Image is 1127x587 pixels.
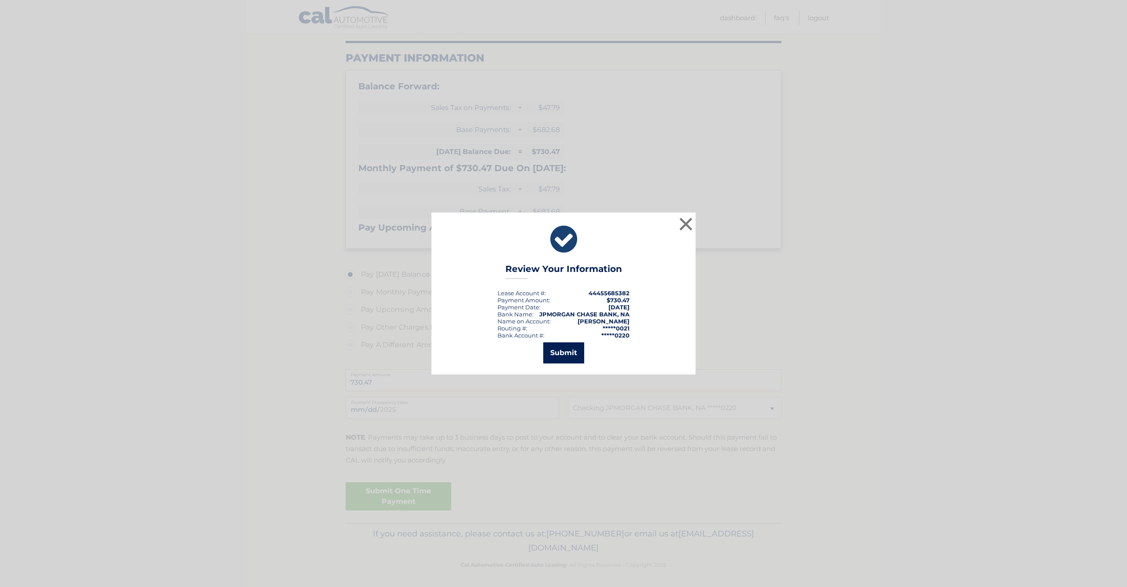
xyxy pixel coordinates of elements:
span: $730.47 [607,297,630,304]
span: Payment Date [497,304,539,311]
div: Bank Name: [497,311,534,318]
strong: [PERSON_NAME] [578,318,630,325]
div: Lease Account #: [497,290,546,297]
button: × [677,215,695,233]
button: Submit [543,342,584,363]
div: Payment Amount: [497,297,550,304]
strong: 44455685382 [589,290,630,297]
div: Routing #: [497,325,527,332]
div: : [497,304,541,311]
div: Bank Account #: [497,332,545,339]
strong: JPMORGAN CHASE BANK, NA [539,311,630,318]
span: [DATE] [608,304,630,311]
div: Name on Account: [497,318,551,325]
h3: Review Your Information [505,264,622,279]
